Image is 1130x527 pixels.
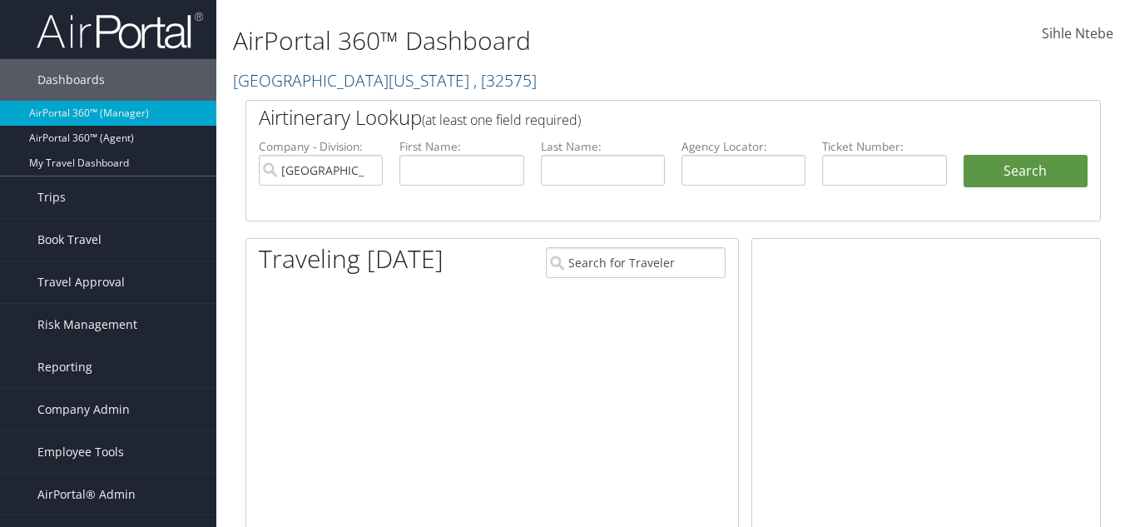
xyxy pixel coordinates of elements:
[37,176,66,218] span: Trips
[37,431,124,473] span: Employee Tools
[37,59,105,101] span: Dashboards
[822,138,946,155] label: Ticket Number:
[399,138,523,155] label: First Name:
[546,247,726,278] input: Search for Traveler
[37,474,136,515] span: AirPortal® Admin
[37,261,125,303] span: Travel Approval
[422,111,581,129] span: (at least one field required)
[1042,24,1113,42] span: Sihle Ntebe
[233,23,820,58] h1: AirPortal 360™ Dashboard
[259,103,1017,132] h2: Airtinerary Lookup
[681,138,805,155] label: Agency Locator:
[541,138,665,155] label: Last Name:
[473,69,537,92] span: , [ 32575 ]
[1042,8,1113,60] a: Sihle Ntebe
[37,304,137,346] span: Risk Management
[259,138,383,155] label: Company - Division:
[964,155,1088,188] button: Search
[37,219,102,261] span: Book Travel
[37,346,92,388] span: Reporting
[37,389,130,430] span: Company Admin
[259,241,444,276] h1: Traveling [DATE]
[233,69,537,92] a: [GEOGRAPHIC_DATA][US_STATE]
[37,11,203,50] img: airportal-logo.png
